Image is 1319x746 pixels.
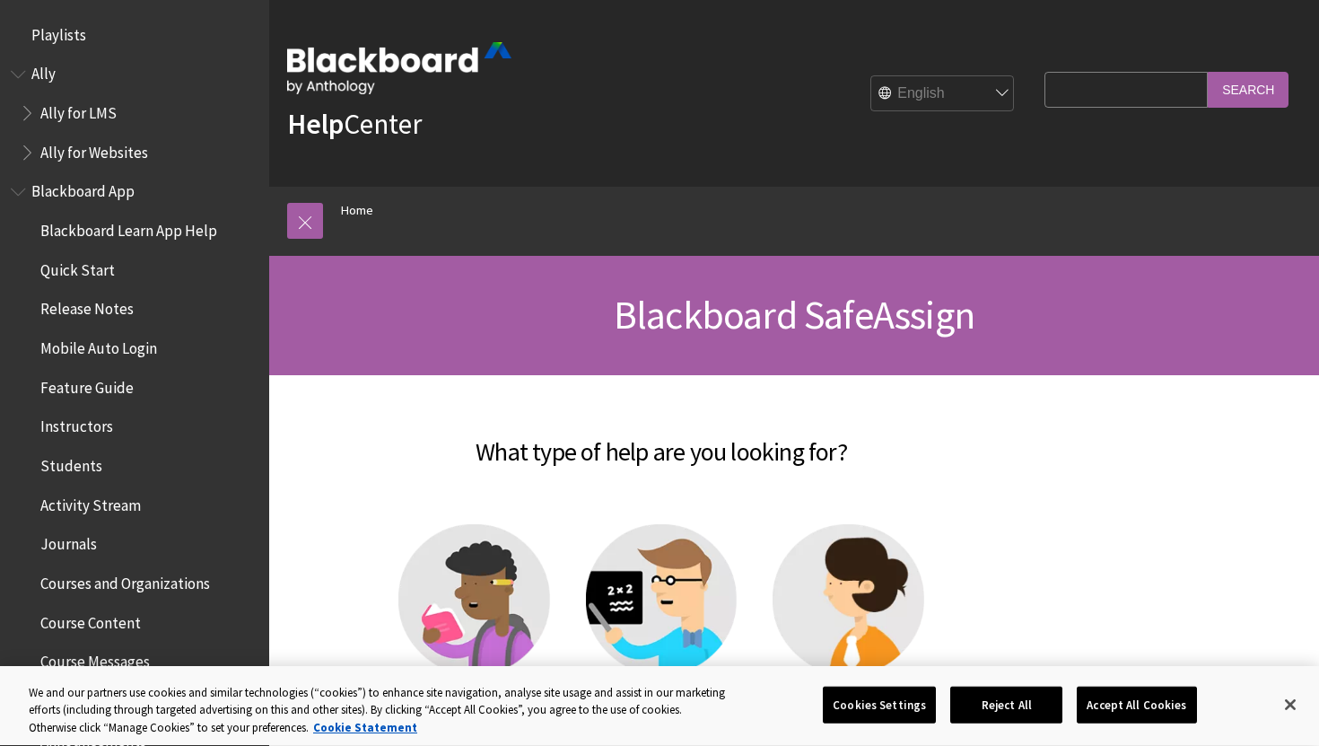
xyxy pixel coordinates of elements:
[871,76,1015,112] select: Site Language Selector
[773,524,924,717] a: Administrator help Administrator
[29,684,726,737] div: We and our partners use cookies and similar technologies (“cookies”) to enhance site navigation, ...
[40,255,115,279] span: Quick Start
[40,333,157,357] span: Mobile Auto Login
[40,647,150,671] span: Course Messages
[40,412,113,436] span: Instructors
[287,411,1035,470] h2: What type of help are you looking for?
[31,177,135,201] span: Blackboard App
[398,524,550,676] img: Student help
[31,59,56,83] span: Ally
[586,524,738,717] a: Instructor help Instructor
[287,106,344,142] strong: Help
[614,290,974,339] span: Blackboard SafeAssign
[40,373,134,397] span: Feature Guide
[398,524,550,717] a: Student help Student
[40,490,141,514] span: Activity Stream
[773,524,924,676] img: Administrator help
[40,608,141,632] span: Course Content
[1208,72,1288,107] input: Search
[287,42,511,94] img: Blackboard by Anthology
[1077,686,1196,724] button: Accept All Cookies
[11,59,258,168] nav: Book outline for Anthology Ally Help
[40,215,217,240] span: Blackboard Learn App Help
[31,20,86,44] span: Playlists
[1271,685,1310,724] button: Close
[40,294,134,319] span: Release Notes
[823,686,936,724] button: Cookies Settings
[40,98,117,122] span: Ally for LMS
[40,451,102,475] span: Students
[313,720,417,735] a: More information about your privacy, opens in a new tab
[950,686,1062,724] button: Reject All
[586,524,738,676] img: Instructor help
[40,137,148,162] span: Ally for Websites
[40,568,210,592] span: Courses and Organizations
[11,20,258,50] nav: Book outline for Playlists
[40,530,97,554] span: Journals
[341,199,373,222] a: Home
[287,106,422,142] a: HelpCenter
